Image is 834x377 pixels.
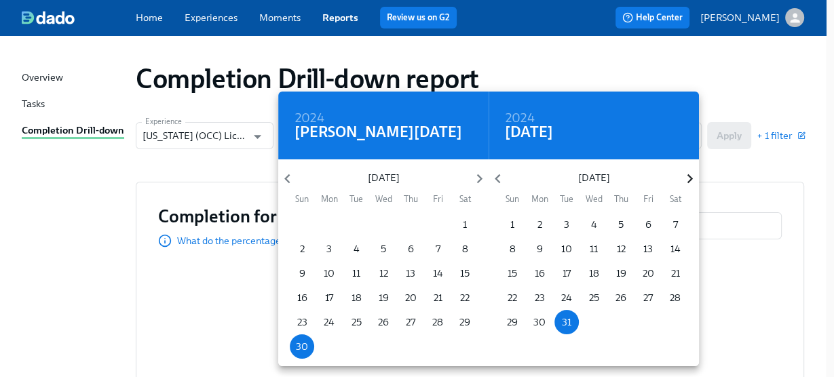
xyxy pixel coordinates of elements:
[371,193,396,205] span: Wed
[609,212,633,237] button: 5
[352,291,362,304] p: 18
[636,285,660,310] button: 27
[297,291,307,304] p: 16
[589,291,599,304] p: 25
[379,266,388,280] p: 12
[398,237,423,261] button: 6
[462,242,468,256] p: 8
[405,291,417,304] p: 20
[295,108,324,130] h6: 2024
[562,315,571,329] p: 31
[381,242,386,256] p: 5
[663,193,687,205] span: Sat
[582,237,606,261] button: 11
[460,291,470,304] p: 22
[527,310,552,334] button: 30
[295,112,324,125] button: 2024
[453,310,477,334] button: 29
[500,237,525,261] button: 8
[618,218,624,231] p: 5
[344,193,368,205] span: Tue
[453,212,477,237] button: 1
[582,285,606,310] button: 25
[378,315,389,329] p: 26
[636,193,660,205] span: Fri
[463,218,467,231] p: 1
[317,310,341,334] button: 24
[317,193,341,205] span: Mon
[645,218,651,231] p: 6
[563,266,571,280] p: 17
[663,237,687,261] button: 14
[371,237,396,261] button: 5
[533,315,546,329] p: 30
[371,310,396,334] button: 26
[670,291,681,304] p: 28
[582,261,606,285] button: 18
[527,193,552,205] span: Mon
[425,285,450,310] button: 21
[554,212,579,237] button: 3
[344,261,368,285] button: 11
[561,291,572,304] p: 24
[617,242,626,256] p: 12
[590,242,598,256] p: 11
[670,242,681,256] p: 14
[554,261,579,285] button: 17
[324,315,335,329] p: 24
[510,218,514,231] p: 1
[527,237,552,261] button: 9
[408,242,414,256] p: 6
[432,315,443,329] p: 28
[295,125,462,139] button: [PERSON_NAME][DATE]
[643,291,653,304] p: 27
[290,334,314,359] button: 30
[326,242,332,256] p: 3
[554,193,579,205] span: Tue
[398,285,423,310] button: 20
[673,218,678,231] p: 7
[297,315,307,329] p: 23
[507,315,518,329] p: 29
[317,285,341,310] button: 17
[616,266,626,280] p: 19
[398,310,423,334] button: 27
[609,261,633,285] button: 19
[425,193,450,205] span: Fri
[535,266,545,280] p: 16
[510,242,516,256] p: 8
[582,212,606,237] button: 4
[505,125,553,139] button: [DATE]
[589,266,599,280] p: 18
[554,310,579,334] button: 31
[398,193,423,205] span: Thu
[507,171,680,184] p: [DATE]
[371,285,396,310] button: 19
[425,261,450,285] button: 14
[537,242,543,256] p: 9
[500,212,525,237] button: 1
[299,266,305,280] p: 9
[290,261,314,285] button: 9
[352,315,362,329] p: 25
[295,122,462,142] h4: [PERSON_NAME][DATE]
[527,285,552,310] button: 23
[290,237,314,261] button: 2
[508,266,517,280] p: 15
[460,266,470,280] p: 15
[500,261,525,285] button: 15
[453,237,477,261] button: 8
[297,171,470,184] p: [DATE]
[290,193,314,205] span: Sun
[505,108,535,130] h6: 2024
[636,237,660,261] button: 13
[290,285,314,310] button: 16
[371,261,396,285] button: 12
[453,285,477,310] button: 22
[615,291,626,304] p: 26
[425,237,450,261] button: 7
[500,285,525,310] button: 22
[379,291,389,304] p: 19
[436,242,440,256] p: 7
[636,261,660,285] button: 20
